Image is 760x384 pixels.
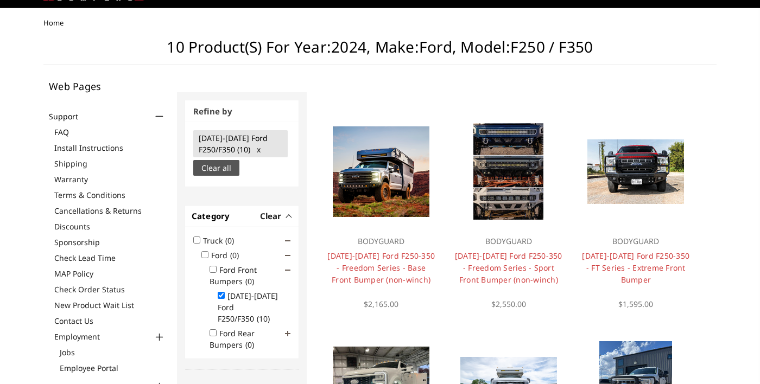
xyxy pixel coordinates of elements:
a: New Product Wait List [54,299,166,311]
p: BODYGUARD [581,235,692,248]
label: Truck [203,235,240,246]
span: Click to show/hide children [285,253,290,258]
img: Multiple lighting options [473,123,543,220]
h1: 10 Product(s) for Year:2024, Make:Ford, Model:F250 / F350 [43,38,717,65]
a: FAQ [54,126,166,138]
span: (0) [225,235,234,246]
a: Employee Portal [60,362,166,374]
label: Ford Front Bumpers [210,265,261,286]
span: Clear all [201,163,231,173]
a: Install Instructions [54,142,166,153]
button: - [287,213,292,219]
span: $2,550.00 [491,299,526,309]
span: (0) [230,250,239,260]
a: Support [49,111,92,122]
span: (10) [257,313,270,324]
span: Home [43,18,64,28]
span: [DATE]-[DATE] Ford F250/F350 (10) x [199,133,268,155]
span: Clear [260,210,281,221]
a: Sponsorship [54,236,166,248]
a: [DATE]-[DATE] Ford F250-350 - FT Series - Extreme Front Bumper [582,251,689,285]
p: BODYGUARD [453,235,564,248]
h4: Category [192,210,293,222]
a: Contact Us [54,315,166,327]
span: Click to show/hide children [285,267,290,273]
a: Employment [54,331,166,342]
a: Check Lead Time [54,252,166,264]
span: (0) [245,340,254,350]
span: (0) [245,276,254,286]
label: Ford [211,250,245,260]
a: [DATE]-[DATE] Ford F250-350 - Freedom Series - Sport Front Bumper (non-winch) [455,251,562,285]
span: $2,165.00 [364,299,398,309]
label: Ford Rear Bumpers [210,328,261,350]
p: BODYGUARD [326,235,436,248]
h3: Refine by [185,100,299,123]
a: MAP Policy [54,268,166,279]
a: Cancellations & Returns [54,205,166,216]
a: Shipping [54,158,166,169]
a: Warranty [54,174,166,185]
a: Multiple lighting options [451,114,567,230]
a: Discounts [54,221,166,232]
span: $1,595.00 [618,299,653,309]
a: Check Order Status [54,284,166,295]
a: Terms & Conditions [54,189,166,201]
a: [DATE]-[DATE] Ford F250-350 - Freedom Series - Base Front Bumper (non-winch) [327,251,435,285]
span: Click to show/hide children [285,331,290,336]
span: Click to show/hide children [285,238,290,244]
a: Jobs [60,347,166,358]
label: [DATE]-[DATE] Ford F250/F350 [218,291,278,324]
h5: Web Pages [49,81,166,91]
